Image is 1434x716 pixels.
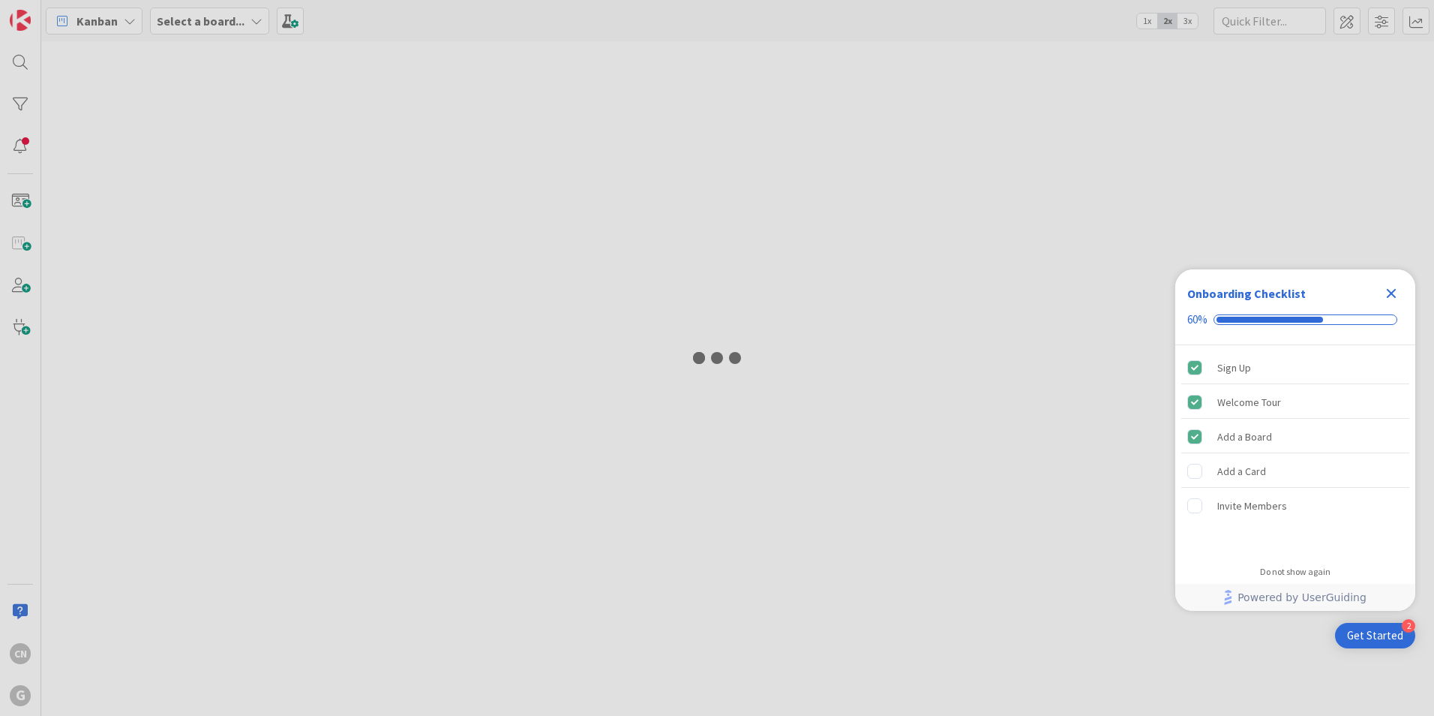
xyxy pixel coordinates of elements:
div: Invite Members [1217,497,1287,515]
div: Get Started [1347,628,1403,643]
div: Add a Card is incomplete. [1181,455,1409,488]
div: Footer [1175,584,1415,611]
div: Open Get Started checklist, remaining modules: 2 [1335,623,1415,648]
div: Welcome Tour [1217,393,1281,411]
div: Onboarding Checklist [1187,284,1306,302]
div: Checklist items [1175,345,1415,556]
div: 2 [1402,619,1415,633]
div: Add a Board is complete. [1181,420,1409,453]
div: 60% [1187,313,1207,326]
div: Add a Board [1217,428,1272,446]
span: Powered by UserGuiding [1237,588,1366,606]
div: Checklist Container [1175,269,1415,611]
div: Add a Card [1217,462,1266,480]
div: Do not show again [1260,566,1330,578]
div: Close Checklist [1379,281,1403,305]
div: Sign Up is complete. [1181,351,1409,384]
div: Checklist progress: 60% [1187,313,1403,326]
div: Welcome Tour is complete. [1181,386,1409,419]
a: Powered by UserGuiding [1183,584,1408,611]
div: Invite Members is incomplete. [1181,489,1409,522]
div: Sign Up [1217,359,1251,377]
